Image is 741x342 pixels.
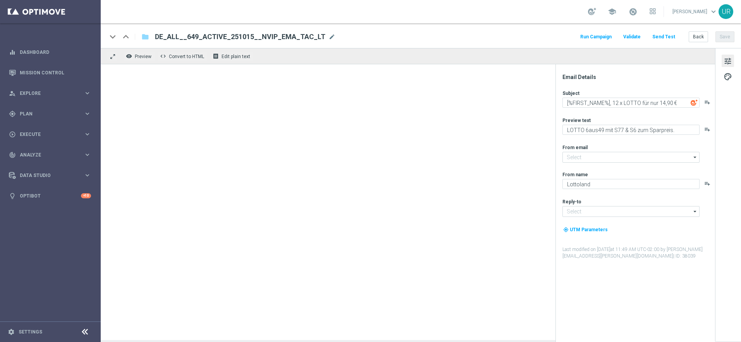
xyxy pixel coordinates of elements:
span: Preview [135,54,151,59]
span: Execute [20,132,84,137]
button: Send Test [651,32,676,42]
i: receipt [213,53,219,59]
div: Plan [9,110,84,117]
i: settings [8,328,15,335]
i: keyboard_arrow_right [84,151,91,158]
button: code Convert to HTML [158,51,208,61]
label: Preview text [562,117,591,124]
i: person_search [9,90,16,97]
span: Plan [20,112,84,116]
i: keyboard_arrow_right [84,172,91,179]
button: Validate [622,32,642,42]
i: equalizer [9,49,16,56]
div: Analyze [9,151,84,158]
i: keyboard_arrow_right [84,110,91,117]
button: track_changes Analyze keyboard_arrow_right [9,152,91,158]
span: Analyze [20,153,84,157]
div: UR [719,4,733,19]
a: [PERSON_NAME]keyboard_arrow_down [672,6,719,17]
button: receipt Edit plain text [211,51,254,61]
span: tune [724,56,732,66]
i: arrow_drop_down [691,152,699,162]
button: Back [689,31,708,42]
a: Settings [19,330,42,334]
i: track_changes [9,151,16,158]
i: lightbulb [9,192,16,199]
i: gps_fixed [9,110,16,117]
a: Optibot [20,186,81,206]
img: optiGenie.svg [691,99,698,106]
i: play_circle_outline [9,131,16,138]
button: Run Campaign [579,32,613,42]
span: code [160,53,166,59]
i: keyboard_arrow_right [84,89,91,97]
label: From name [562,172,588,178]
button: playlist_add [704,180,710,187]
span: DE_ALL__649_ACTIVE_251015__NVIP_EMA_TAC_LT [155,32,325,41]
span: Validate [623,34,641,40]
button: folder [141,31,150,43]
div: Explore [9,90,84,97]
span: Explore [20,91,84,96]
div: Dashboard [9,42,91,62]
span: school [608,7,616,16]
label: From email [562,144,588,151]
div: Data Studio [9,172,84,179]
i: folder [141,32,149,41]
label: Last modified on [DATE] at 11:49 AM UTC-02:00 by [PERSON_NAME][EMAIL_ADDRESS][PERSON_NAME][DOMAIN... [562,246,714,260]
div: Mission Control [9,62,91,83]
span: Convert to HTML [169,54,204,59]
i: my_location [563,227,569,232]
button: Save [715,31,734,42]
button: palette [722,70,734,82]
span: mode_edit [328,33,335,40]
a: Dashboard [20,42,91,62]
a: Mission Control [20,62,91,83]
button: playlist_add [704,99,710,105]
i: arrow_drop_down [691,206,699,217]
i: remove_red_eye [126,53,132,59]
span: Data Studio [20,173,84,178]
div: +10 [81,193,91,198]
label: Subject [562,90,579,96]
span: Edit plain text [222,54,250,59]
i: keyboard_arrow_right [84,131,91,138]
button: tune [722,55,734,67]
span: palette [724,72,732,82]
button: remove_red_eye Preview [124,51,155,61]
button: lightbulb Optibot +10 [9,193,91,199]
label: Reply-to [562,199,581,205]
button: playlist_add [704,126,710,132]
div: Optibot [9,186,91,206]
button: gps_fixed Plan keyboard_arrow_right [9,111,91,117]
span: keyboard_arrow_down [709,7,718,16]
button: equalizer Dashboard [9,49,91,55]
span: UTM Parameters [570,227,608,232]
button: Data Studio keyboard_arrow_right [9,172,91,179]
button: play_circle_outline Execute keyboard_arrow_right [9,131,91,137]
span: | ID: 38039 [673,253,696,259]
button: person_search Explore keyboard_arrow_right [9,90,91,96]
input: Select [562,206,700,217]
input: Select [562,152,700,163]
div: Execute [9,131,84,138]
button: Mission Control [9,70,91,76]
div: Email Details [562,74,714,81]
button: my_location UTM Parameters [562,225,609,234]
